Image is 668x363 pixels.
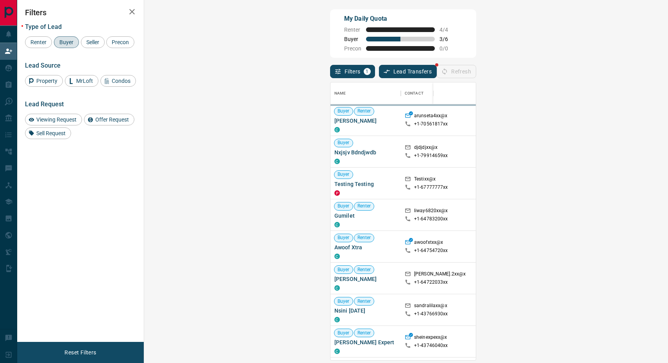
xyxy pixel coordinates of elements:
h2: Filters [25,8,136,17]
div: Seller [81,36,105,48]
span: Renter [354,298,374,305]
span: Awoof Xtra [334,243,397,251]
div: property.ca [334,190,340,196]
span: Renter [354,234,374,241]
span: [PERSON_NAME] Expert [334,338,397,346]
p: My Daily Quota [344,14,457,23]
p: djdjdjxx@x [414,144,438,152]
span: Buyer [334,203,353,209]
span: [PERSON_NAME] [334,275,397,283]
span: Buyer [334,108,353,114]
div: Name [334,82,346,104]
span: Buyer [344,36,361,42]
p: +1- 43766930xx [414,311,448,317]
div: condos.ca [334,159,340,164]
span: Sell Request [34,130,68,136]
div: condos.ca [334,254,340,259]
span: Renter [28,39,49,45]
div: Viewing Request [25,114,82,125]
span: Buyer [334,266,353,273]
span: Buyer [334,171,353,178]
span: Testing Testing [334,180,397,188]
p: liway6820xx@x [414,207,448,216]
div: Name [330,82,401,104]
span: Nsini [DATE] [334,307,397,315]
span: Renter [354,330,374,336]
span: Precon [344,45,361,52]
span: Lead Source [25,62,61,69]
span: Seller [84,39,102,45]
p: +1- 79914659xx [414,152,448,159]
span: Buyer [334,330,353,336]
div: MrLoft [65,75,98,87]
p: +1- 43746040xx [414,342,448,349]
div: condos.ca [334,349,340,354]
p: +1- 64783200xx [414,216,448,222]
p: +1- 70561817xx [414,121,448,127]
div: Renter [25,36,52,48]
span: Condos [109,78,133,84]
span: 1 [364,69,370,74]
span: Precon [109,39,132,45]
span: Offer Request [93,116,132,123]
span: MrLoft [73,78,96,84]
p: Testixx@x [414,176,436,184]
span: 3 / 6 [439,36,457,42]
span: [PERSON_NAME] [334,117,397,125]
div: Offer Request [84,114,134,125]
div: condos.ca [334,127,340,132]
div: Contact [401,82,463,104]
span: 4 / 4 [439,27,457,33]
span: Buyer [334,298,353,305]
p: sandralilaxx@x [414,302,447,311]
p: +1- 67777777xx [414,184,448,191]
span: Viewing Request [34,116,79,123]
span: Nxjsjv Bdndjwdb [334,148,397,156]
span: Buyer [334,234,353,241]
div: condos.ca [334,222,340,227]
p: sheinexpexx@x [414,334,447,342]
span: Gumilet [334,212,397,220]
span: Renter [354,108,374,114]
div: Sell Request [25,127,71,139]
div: Property [25,75,63,87]
span: Type of Lead [25,23,62,30]
div: condos.ca [334,285,340,291]
p: awoofxtxx@x [414,239,443,247]
div: Buyer [54,36,79,48]
button: Lead Transfers [379,65,437,78]
span: Property [34,78,60,84]
span: Renter [354,203,374,209]
button: Reset Filters [59,346,101,359]
span: 0 / 0 [439,45,457,52]
button: Filters1 [330,65,375,78]
div: Precon [106,36,134,48]
p: +1- 64754720xx [414,247,448,254]
p: arunseta4xx@x [414,113,448,121]
span: Lead Request [25,100,64,108]
span: Buyer [334,139,353,146]
span: Buyer [57,39,76,45]
p: [PERSON_NAME].2xx@x [414,271,466,279]
div: Contact [405,82,423,104]
div: condos.ca [334,317,340,322]
p: +1- 64722033xx [414,279,448,286]
div: Condos [100,75,136,87]
span: Renter [344,27,361,33]
span: Renter [354,266,374,273]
